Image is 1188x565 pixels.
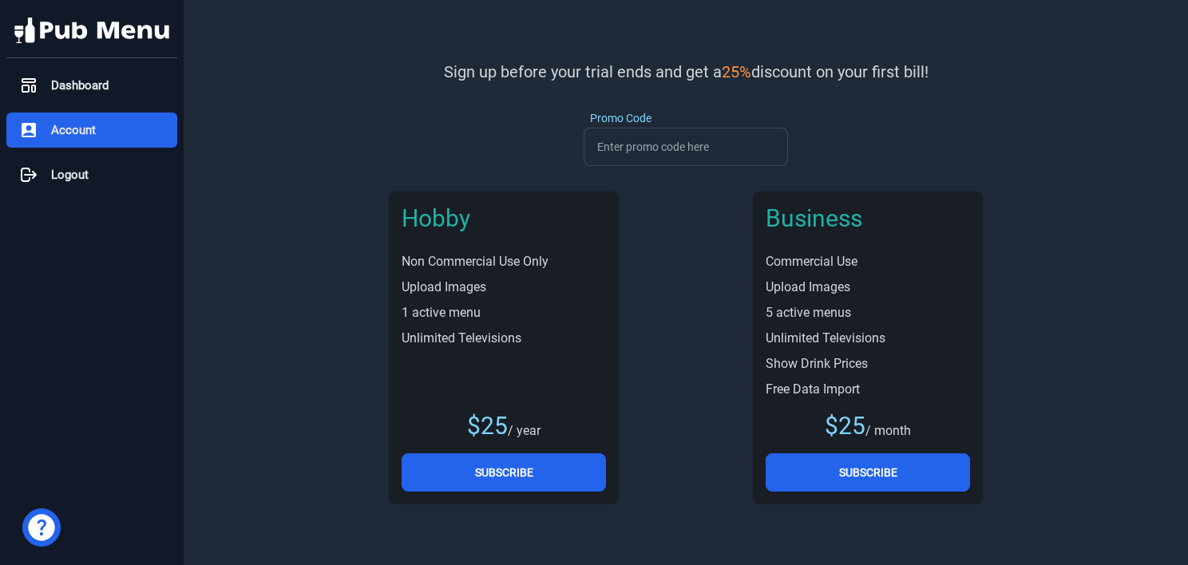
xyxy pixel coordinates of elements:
[508,421,541,441] span: / year
[865,421,911,441] span: / month
[402,329,606,348] div: Unlimited Televisions
[766,252,970,271] div: Commercial Use
[402,278,606,297] div: Upload Images
[402,453,606,492] button: Subscribe
[766,453,970,492] button: Subscribe
[590,112,651,124] span: Promo Code
[467,412,508,441] span: $25
[6,68,177,103] a: Dashboard
[825,412,865,441] span: $25
[51,166,89,184] span: Logout
[51,121,96,140] span: Account
[766,354,970,373] div: Show Drink Prices
[6,113,177,148] a: Account
[766,204,970,233] div: Business
[766,329,970,348] div: Unlimited Televisions
[402,303,606,322] div: 1 active menu
[402,204,606,233] div: Hobby
[584,128,788,166] input: Enter promo code here
[14,18,169,43] img: Pub Menu
[402,252,606,271] div: Non Commercial Use Only
[766,303,970,322] div: 5 active menus
[766,380,970,399] div: Free Data Import
[444,61,929,83] span: Sign up before your trial ends and get a discount on your first bill!
[51,77,109,95] span: Dashboard
[766,278,970,297] div: Upload Images
[722,62,751,81] span: 25%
